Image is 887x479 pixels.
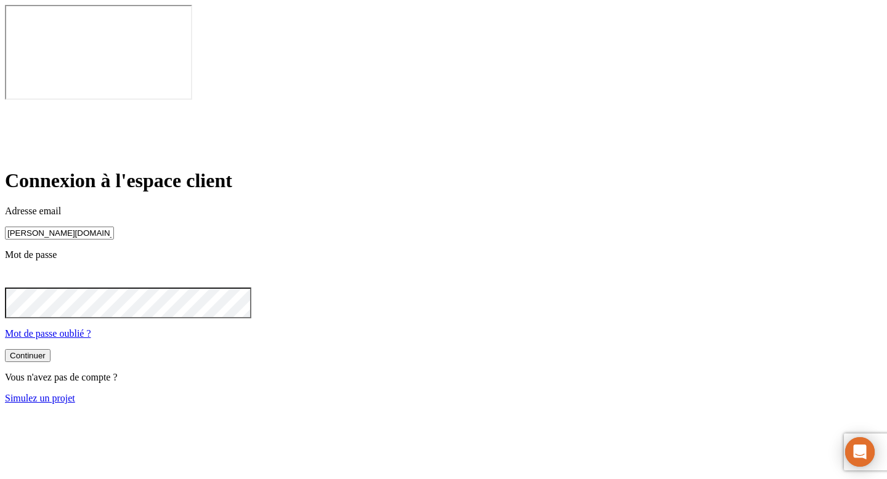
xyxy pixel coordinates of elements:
p: Mot de passe [5,249,882,260]
a: Simulez un projet [5,393,75,403]
p: Adresse email [5,206,882,217]
div: Ouvrir le Messenger Intercom [845,437,875,467]
p: Vous n'avez pas de compte ? [5,372,882,383]
a: Mot de passe oublié ? [5,328,91,339]
button: Continuer [5,349,51,362]
h1: Connexion à l'espace client [5,169,882,192]
div: Continuer [10,351,46,360]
